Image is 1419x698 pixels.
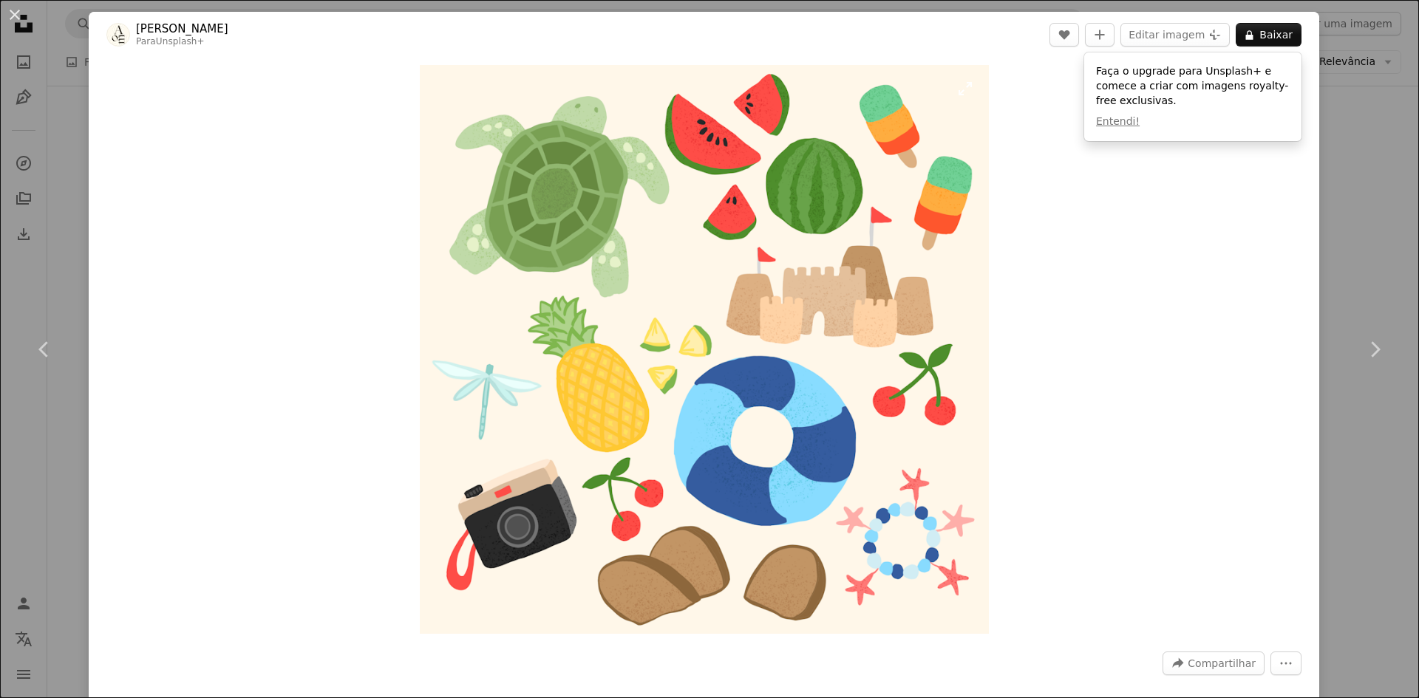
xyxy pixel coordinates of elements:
[156,36,205,47] a: Unsplash+
[1049,23,1079,47] button: Curtir
[1188,652,1256,674] span: Compartilhar
[1270,651,1301,675] button: Mais ações
[420,65,989,634] img: premium_vector-1715641362235-b9508f4fafec
[1096,114,1140,129] button: Entendi!
[1236,23,1301,47] button: Baixar
[106,23,130,47] img: Ir para o perfil de Allison Saeng
[420,65,989,634] button: Ampliar esta imagem
[1163,651,1265,675] button: Compartilhar esta imagem
[1085,23,1115,47] button: Adicionar à coleção
[136,36,228,48] div: Para
[136,21,228,36] a: [PERSON_NAME]
[1120,23,1230,47] button: Editar imagem
[1084,52,1301,141] div: Faça o upgrade para Unsplash+ e comece a criar com imagens royalty-free exclusivas.
[1330,278,1419,420] a: Próximo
